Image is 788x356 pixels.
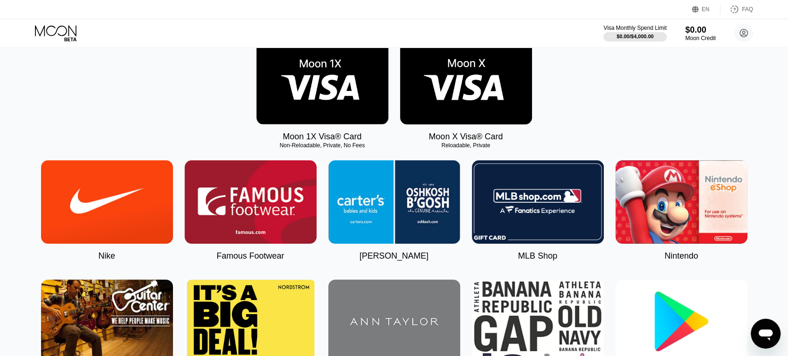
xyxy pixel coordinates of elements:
[692,5,720,14] div: EN
[685,25,716,35] div: $0.00
[429,132,503,142] div: Moon X Visa® Card
[98,251,115,261] div: Nike
[216,251,284,261] div: Famous Footwear
[359,251,429,261] div: [PERSON_NAME]
[685,25,716,41] div: $0.00Moon Credit
[603,25,666,41] div: Visa Monthly Spend Limit$0.00/$4,000.00
[283,132,361,142] div: Moon 1X Visa® Card
[518,251,557,261] div: MLB Shop
[603,25,666,31] div: Visa Monthly Spend Limit
[685,35,716,41] div: Moon Credit
[742,6,753,13] div: FAQ
[616,34,654,39] div: $0.00 / $4,000.00
[702,6,710,13] div: EN
[256,142,388,149] div: Non-Reloadable, Private, No Fees
[751,319,781,349] iframe: Кнопка запуска окна обмена сообщениями
[664,251,698,261] div: Nintendo
[400,142,532,149] div: Reloadable, Private
[720,5,753,14] div: FAQ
